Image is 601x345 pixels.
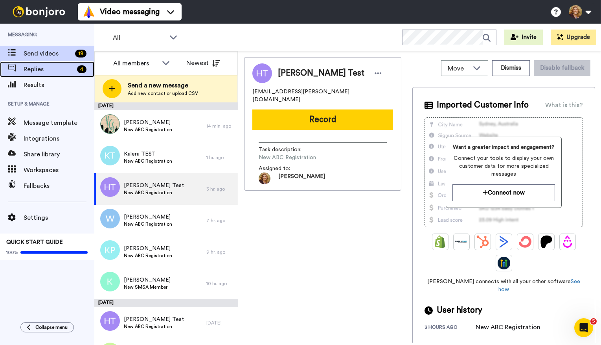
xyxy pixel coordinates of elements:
[259,154,333,161] span: New ABC Registration
[545,100,583,110] div: What is this?
[519,236,531,248] img: ConvertKit
[206,186,234,192] div: 3 hr. ago
[206,249,234,255] div: 9 hr. ago
[259,172,270,184] img: 774dacc1-bfc2-49e5-a2da-327ccaf1489a-1725045774.jpg
[6,249,18,256] span: 100%
[540,236,553,248] img: Patreon
[100,177,120,197] img: ht.png
[124,158,172,164] span: New ABC Registration
[278,172,325,184] span: [PERSON_NAME]
[534,60,590,76] button: Disable fallback
[551,30,596,45] button: Upgrade
[476,323,540,332] div: New ABC Registration
[574,318,593,337] iframe: Intercom live chat
[100,146,120,165] img: kt.png
[180,55,226,71] button: Newest
[75,50,86,57] div: 19
[128,90,198,96] span: Add new contact or upload CSV
[206,154,234,161] div: 1 hr. ago
[124,119,172,126] span: [PERSON_NAME]
[124,276,171,284] span: [PERSON_NAME]
[124,182,184,189] span: [PERSON_NAME] Test
[259,165,314,172] span: Assigned to:
[124,245,172,252] span: [PERSON_NAME]
[24,118,94,128] span: Message template
[24,49,72,58] span: Send videos
[24,165,94,175] span: Workspaces
[94,299,238,307] div: [DATE]
[124,221,172,227] span: New ABC Registration
[20,322,74,332] button: Collapse menu
[83,6,95,18] img: vm-color.svg
[124,315,184,323] span: [PERSON_NAME] Test
[24,150,94,159] span: Share library
[124,126,172,133] span: New ABC Registration
[24,80,94,90] span: Results
[448,64,469,73] span: Move
[124,284,171,290] span: New SMSA Member
[476,236,489,248] img: Hubspot
[498,257,510,269] img: GoHighLevel
[24,213,94,223] span: Settings
[206,280,234,287] div: 10 hr. ago
[6,239,63,245] span: QUICK START GUIDE
[124,323,184,330] span: New ABC Registration
[77,65,86,73] div: 4
[498,236,510,248] img: ActiveCampaign
[452,154,555,178] span: Connect your tools to display your own customer data for more specialized messages
[100,6,160,17] span: Video messaging
[252,88,393,104] span: [EMAIL_ADDRESS][PERSON_NAME][DOMAIN_NAME]
[128,81,198,90] span: Send a new message
[9,6,68,17] img: bj-logo-header-white.svg
[100,209,120,228] img: w.png
[252,63,272,83] img: Image of Holly Test
[452,143,555,151] span: Want a greater impact and engagement?
[425,278,583,293] span: [PERSON_NAME] connects with all your other software
[492,60,530,76] button: Dismiss
[252,109,393,130] button: Record
[425,324,476,332] div: 3 hours ago
[24,181,94,191] span: Fallbacks
[113,33,165,43] span: All
[100,311,120,331] img: ht.png
[434,236,447,248] img: Shopify
[113,59,158,68] div: All members
[259,146,314,154] span: Task description :
[100,240,120,260] img: kp.png
[590,318,597,325] span: 5
[561,236,574,248] img: Drip
[437,99,529,111] span: Imported Customer Info
[124,189,184,196] span: New ABC Registration
[100,114,120,134] img: a21e843a-a170-4b90-9365-fb420707d4ff.jpg
[100,272,120,291] img: k.png
[206,320,234,326] div: [DATE]
[24,134,94,143] span: Integrations
[452,184,555,201] button: Connect now
[124,252,172,259] span: New ABC Registration
[206,123,234,129] div: 14 min. ago
[437,304,482,316] span: User history
[124,213,172,221] span: [PERSON_NAME]
[455,236,468,248] img: Ontraport
[124,150,172,158] span: Kalera TEST
[94,102,238,110] div: [DATE]
[206,217,234,224] div: 7 hr. ago
[24,65,74,74] span: Replies
[278,67,364,79] span: [PERSON_NAME] Test
[35,324,68,330] span: Collapse menu
[504,30,543,45] button: Invite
